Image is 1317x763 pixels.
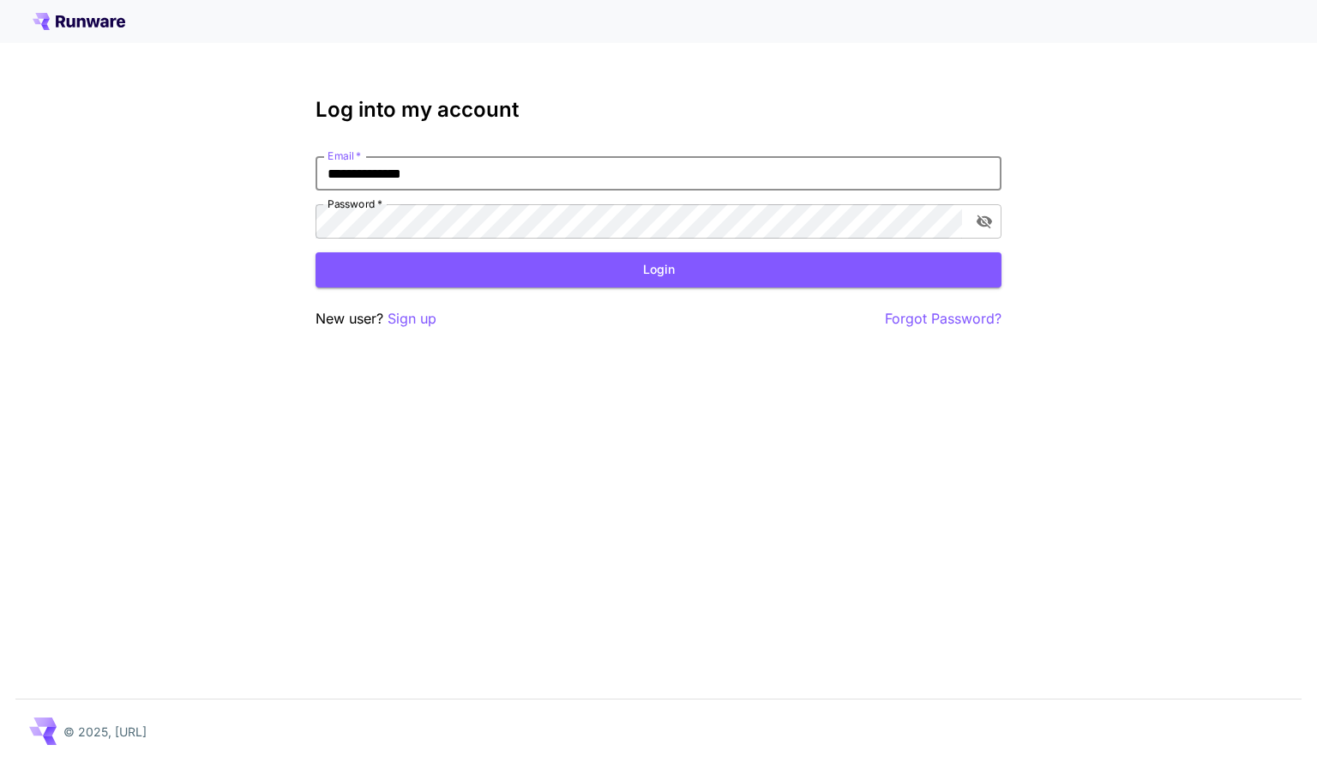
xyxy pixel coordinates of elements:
[969,206,1000,237] button: toggle password visibility
[63,723,147,741] p: © 2025, [URL]
[316,98,1001,122] h3: Log into my account
[328,148,361,163] label: Email
[388,308,436,330] button: Sign up
[328,197,382,211] label: Password
[885,308,1001,330] button: Forgot Password?
[316,308,436,330] p: New user?
[316,252,1001,288] button: Login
